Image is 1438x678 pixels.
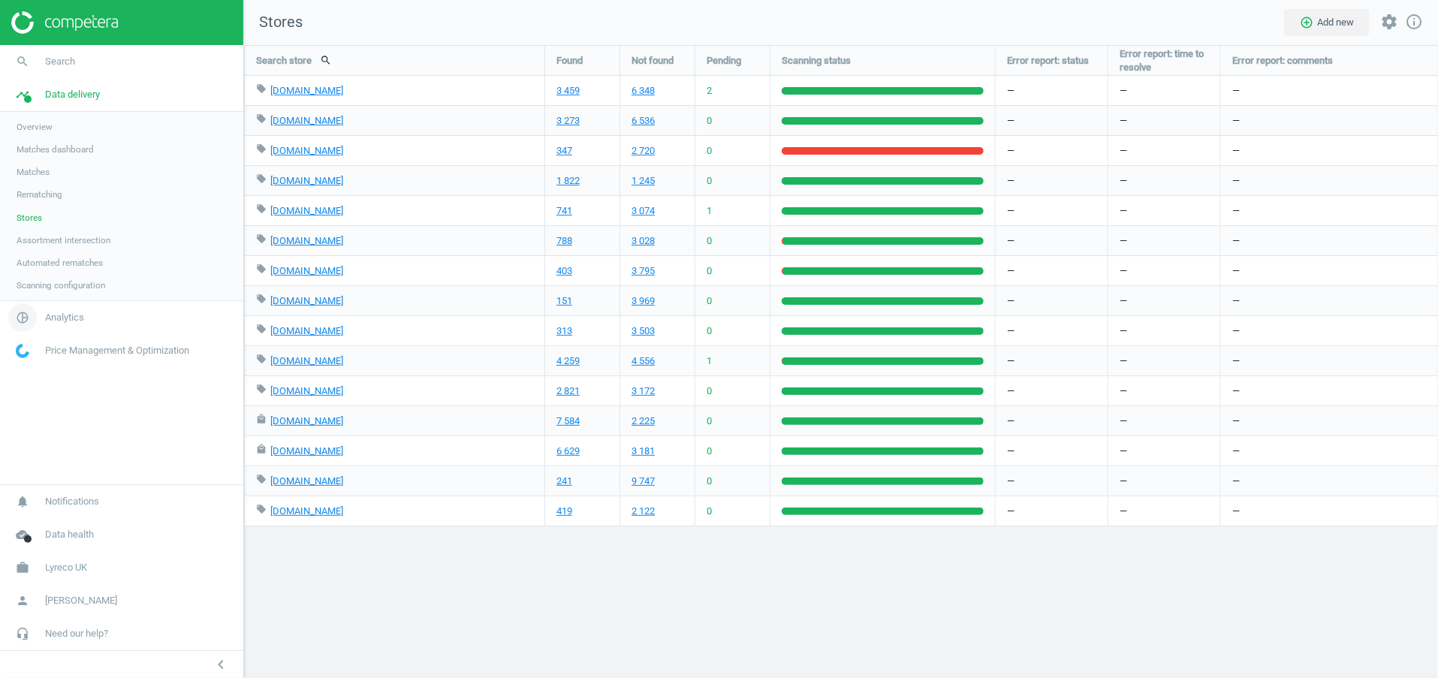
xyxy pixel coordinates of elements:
i: local_offer [256,234,267,244]
a: 1 822 [556,174,580,188]
i: cloud_done [8,520,37,549]
button: chevron_left [202,655,240,674]
a: 3 969 [632,294,655,308]
span: Error report: comments [1232,54,1333,68]
div: — [996,316,1108,345]
span: Notifications [45,495,99,508]
a: [DOMAIN_NAME] [270,385,343,396]
div: — [1221,136,1438,165]
a: 2 720 [632,144,655,158]
i: chevron_left [212,655,230,673]
a: 2 225 [632,414,655,428]
div: — [996,466,1108,496]
span: — [1120,84,1127,98]
i: local_offer [256,504,267,514]
div: — [1221,436,1438,466]
a: 6 629 [556,444,580,458]
div: — [1221,256,1438,285]
div: — [1221,226,1438,255]
a: 3 503 [632,324,655,338]
i: add_circle_outline [1300,16,1313,29]
div: — [996,286,1108,315]
a: 3 172 [632,384,655,398]
a: 3 074 [632,204,655,218]
span: Stores [244,12,303,33]
span: 0 [707,444,712,458]
a: 151 [556,294,572,308]
span: Pending [707,54,741,68]
a: 6 348 [632,84,655,98]
span: 0 [707,384,712,398]
a: [DOMAIN_NAME] [270,265,343,276]
div: — [1221,76,1438,105]
span: — [1120,414,1127,428]
span: — [1120,144,1127,158]
a: 2 122 [632,505,655,518]
a: [DOMAIN_NAME] [270,235,343,246]
span: [PERSON_NAME] [45,594,117,607]
i: local_offer [256,384,267,394]
a: 3 181 [632,444,655,458]
span: — [1120,505,1127,518]
span: Data delivery [45,88,100,101]
button: add_circle_outlineAdd new [1284,9,1370,36]
button: search [312,47,340,73]
span: Lyreco UK [45,561,87,574]
span: Matches dashboard [17,143,94,155]
div: — [1221,346,1438,375]
a: [DOMAIN_NAME] [270,85,343,96]
a: 6 536 [632,114,655,128]
div: — [996,256,1108,285]
button: settings [1373,6,1405,38]
div: — [1221,166,1438,195]
span: 0 [707,264,712,278]
i: work [8,553,37,582]
div: — [996,226,1108,255]
span: — [1120,354,1127,368]
i: headset_mic [8,619,37,648]
i: notifications [8,487,37,516]
div: — [1221,466,1438,496]
a: info_outline [1405,13,1423,32]
a: [DOMAIN_NAME] [270,115,343,126]
span: 0 [707,114,712,128]
div: — [996,346,1108,375]
span: — [1120,294,1127,308]
div: — [996,436,1108,466]
div: — [1221,196,1438,225]
i: local_offer [256,203,267,214]
a: 2 821 [556,384,580,398]
a: 9 747 [632,475,655,488]
a: [DOMAIN_NAME] [270,175,343,186]
span: Error report: status [1007,54,1089,68]
span: — [1120,444,1127,458]
span: — [1120,475,1127,488]
div: — [1221,496,1438,526]
a: 347 [556,144,572,158]
span: Error report: time to resolve [1120,47,1209,74]
a: 4 556 [632,354,655,368]
div: Search store [245,46,544,75]
span: Data health [45,528,94,541]
a: [DOMAIN_NAME] [270,445,343,457]
span: Search [45,55,75,68]
div: — [996,196,1108,225]
a: [DOMAIN_NAME] [270,415,343,426]
i: local_offer [256,83,267,94]
a: [DOMAIN_NAME] [270,475,343,487]
i: local_offer [256,474,267,484]
span: Need our help? [45,627,108,640]
span: — [1120,384,1127,398]
i: local_offer [256,354,267,364]
span: 0 [707,234,712,248]
a: 3 273 [556,114,580,128]
a: 3 795 [632,264,655,278]
span: Stores [17,212,42,224]
span: 0 [707,505,712,518]
span: 0 [707,414,712,428]
div: — [1221,106,1438,135]
span: 0 [707,475,712,488]
i: timeline [8,80,37,109]
i: local_offer [256,113,267,124]
span: — [1120,204,1127,218]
